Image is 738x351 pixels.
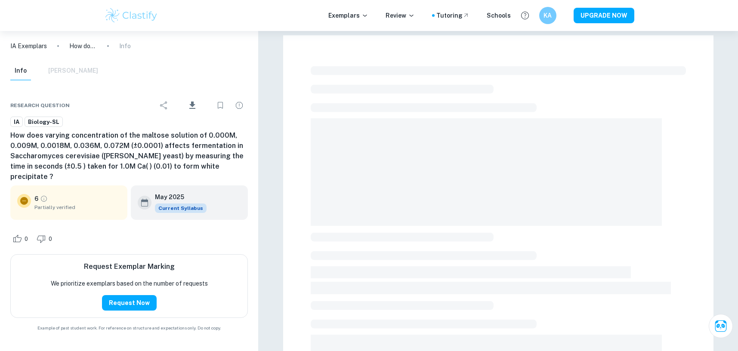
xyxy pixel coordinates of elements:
[231,97,248,114] div: Report issue
[34,232,57,246] div: Dislike
[34,203,120,211] span: Partially verified
[10,325,248,331] span: Example of past student work. For reference on structure and expectations only. Do not copy.
[212,97,229,114] div: Bookmark
[487,11,511,20] a: Schools
[709,314,733,338] button: Ask Clai
[574,8,634,23] button: UPGRADE NOW
[10,102,70,109] span: Research question
[328,11,368,20] p: Exemplars
[10,62,31,80] button: Info
[155,192,200,202] h6: May 2025
[174,94,210,117] div: Download
[155,97,173,114] div: Share
[10,130,248,182] h6: How does varying concentration of the maltose solution of 0.000M, 0.009M, 0.0018M, 0.036M, 0.072M...
[155,203,207,213] div: This exemplar is based on the current syllabus. Feel free to refer to it for inspiration/ideas wh...
[40,195,48,203] a: Grade partially verified
[10,117,23,127] a: IA
[11,118,22,126] span: IA
[518,8,532,23] button: Help and Feedback
[386,11,415,20] p: Review
[25,118,62,126] span: Biology-SL
[10,41,47,51] a: IA Exemplars
[34,194,38,203] p: 6
[436,11,469,20] a: Tutoring
[69,41,97,51] p: How does varying concentration of the maltose solution of 0.000M, 0.009M, 0.0018M, 0.036M, 0.072M...
[10,232,33,246] div: Like
[44,235,57,243] span: 0
[119,41,131,51] p: Info
[102,295,157,311] button: Request Now
[543,11,553,20] h6: KA
[84,262,175,272] h6: Request Exemplar Marking
[539,7,556,24] button: KA
[20,235,33,243] span: 0
[25,117,63,127] a: Biology-SL
[104,7,159,24] img: Clastify logo
[155,203,207,213] span: Current Syllabus
[51,279,208,288] p: We prioritize exemplars based on the number of requests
